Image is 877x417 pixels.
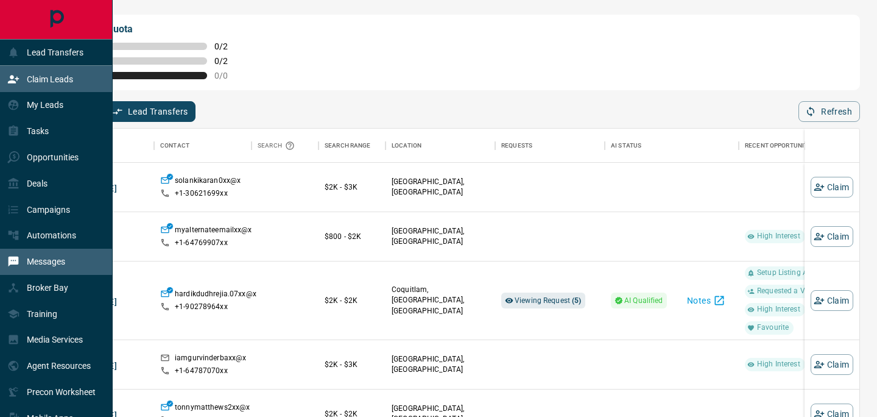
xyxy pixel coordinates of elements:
p: solankikaran0xx@x [175,176,241,188]
span: 0 / 2 [214,56,241,66]
button: Notes [680,291,733,310]
p: myalternateemailxx@x [175,225,252,238]
div: Recent Opportunities (30d) [739,129,861,163]
div: Location [386,129,495,163]
span: 0 / 0 [214,71,241,80]
p: Coquitlam, [GEOGRAPHIC_DATA], [GEOGRAPHIC_DATA] [392,285,489,316]
div: Search Range [325,129,371,163]
div: AI Status [605,129,739,163]
button: Claim [811,354,853,375]
p: $2K - $3K [325,359,379,370]
p: My Daily Quota [66,22,241,37]
p: [GEOGRAPHIC_DATA], [GEOGRAPHIC_DATA] [392,354,489,375]
button: Claim [811,226,853,247]
p: +1- 64787070xx [175,366,228,376]
span: High Interest [752,359,805,369]
p: $2K - $2K [325,295,379,306]
p: $2K - $3K [325,182,379,193]
span: High Interest [752,304,805,315]
span: AI Qualified [624,294,663,307]
p: $800 - $2K [325,231,379,242]
span: Requested a Viewing [752,286,831,296]
p: hardikdudhrejia.07xx@x [175,289,256,302]
button: Claim [811,290,853,311]
span: 0 / 2 [214,41,241,51]
div: Name [44,129,154,163]
div: Recent Opportunities (30d) [745,129,834,163]
p: +1- 30621699xx [175,188,228,199]
span: Setup Listing Alert [752,268,823,278]
p: +1- 90278964xx [175,302,228,312]
div: Requests [495,129,605,163]
div: Requests [501,129,532,163]
div: Location [392,129,421,163]
p: [GEOGRAPHIC_DATA], [GEOGRAPHIC_DATA] [392,226,489,247]
span: Favourite [752,323,794,333]
div: Contact [160,129,189,163]
span: Viewing Request [515,296,582,305]
div: AI Status [611,129,641,163]
button: Lead Transfers [105,101,196,122]
div: Viewing Request (5) [501,293,585,308]
strong: ( 5 ) [572,296,581,305]
p: iamgurvinderbaxx@x [175,353,246,366]
p: +1- 64769907xx [175,238,228,248]
div: Search [258,129,298,163]
span: High Interest [752,231,805,241]
button: Claim [811,177,853,198]
button: Refresh [798,101,860,122]
p: tonnymatthews2xx@x [175,402,250,415]
div: Search Range [319,129,386,163]
div: Contact [154,129,252,163]
p: [GEOGRAPHIC_DATA], [GEOGRAPHIC_DATA] [392,177,489,198]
